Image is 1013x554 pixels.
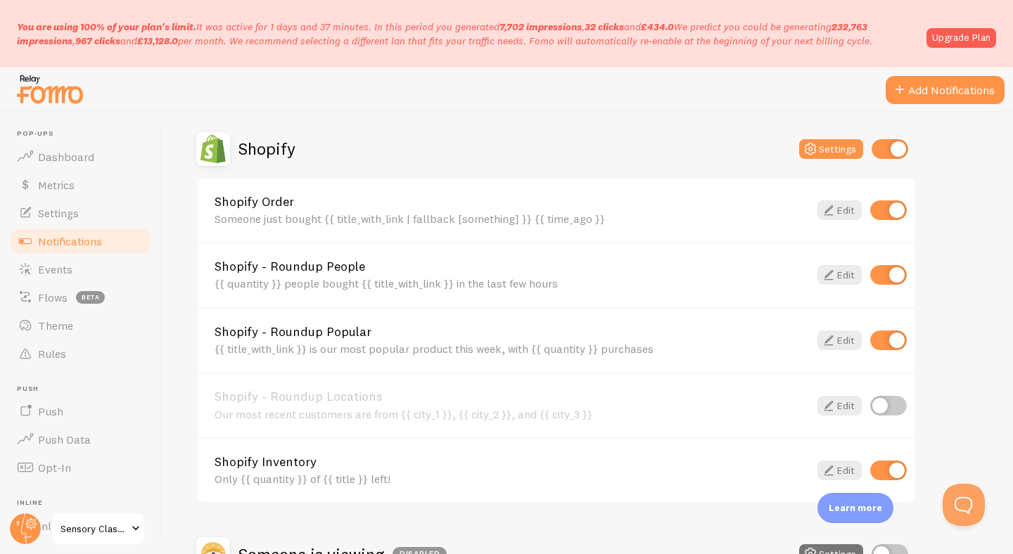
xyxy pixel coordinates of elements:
[15,71,85,107] img: fomo-relay-logo-orange.svg
[943,484,985,526] iframe: Help Scout Beacon - Open
[8,255,153,283] a: Events
[38,262,72,276] span: Events
[38,178,75,192] span: Metrics
[38,404,63,418] span: Push
[817,265,862,285] a: Edit
[215,277,809,290] div: {{ quantity }} people bought {{ title_with_link }} in the last few hours
[196,132,230,166] img: Shopify
[17,20,196,33] span: You are using 100% of your plan's limit.
[75,34,120,47] b: 967 clicks
[215,472,809,485] div: Only {{ quantity }} of {{ title }} left!
[215,326,809,338] a: Shopify - Roundup Popular
[817,460,862,480] a: Edit
[38,206,79,220] span: Settings
[17,498,153,508] span: Inline
[817,330,862,350] a: Edit
[829,501,882,515] p: Learn more
[8,311,153,340] a: Theme
[817,396,862,416] a: Edit
[137,34,178,47] b: £13,128.0
[60,520,127,537] span: Sensory Classroom
[38,234,102,248] span: Notifications
[17,20,918,48] p: It was active for 1 days and 37 minutes. In this period you generated We predict you could be gen...
[926,28,996,48] a: Upgrade Plan
[799,139,863,159] button: Settings
[8,453,153,482] a: Opt-In
[238,138,295,160] h2: Shopify
[38,318,73,333] span: Theme
[38,460,71,475] span: Opt-In
[17,385,153,394] span: Push
[817,200,862,220] a: Edit
[8,199,153,227] a: Settings
[585,20,624,33] b: 32 clicks
[499,20,674,33] span: , and
[38,432,91,446] span: Push Data
[8,340,153,368] a: Rules
[8,425,153,453] a: Push Data
[215,195,809,208] a: Shopify Order
[641,20,674,33] b: £434.0
[8,397,153,425] a: Push
[215,456,809,468] a: Shopify Inventory
[215,408,809,420] div: Our most recent customers are from {{ city_1 }}, {{ city_2 }}, and {{ city_3 }}
[817,493,893,523] div: Learn more
[38,150,94,164] span: Dashboard
[8,227,153,255] a: Notifications
[17,129,153,138] span: Pop-ups
[38,290,68,304] span: Flows
[215,212,809,225] div: Someone just bought {{ title_with_link | fallback [something] }} {{ time_ago }}
[215,260,809,273] a: Shopify - Roundup People
[8,283,153,311] a: Flows beta
[215,390,809,403] a: Shopify - Roundup Locations
[8,143,153,171] a: Dashboard
[8,171,153,199] a: Metrics
[215,342,809,355] div: {{ title_with_link }} is our most popular product this week, with {{ quantity }} purchases
[76,291,105,304] span: beta
[51,512,146,546] a: Sensory Classroom
[38,347,66,361] span: Rules
[499,20,582,33] b: 7,702 impressions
